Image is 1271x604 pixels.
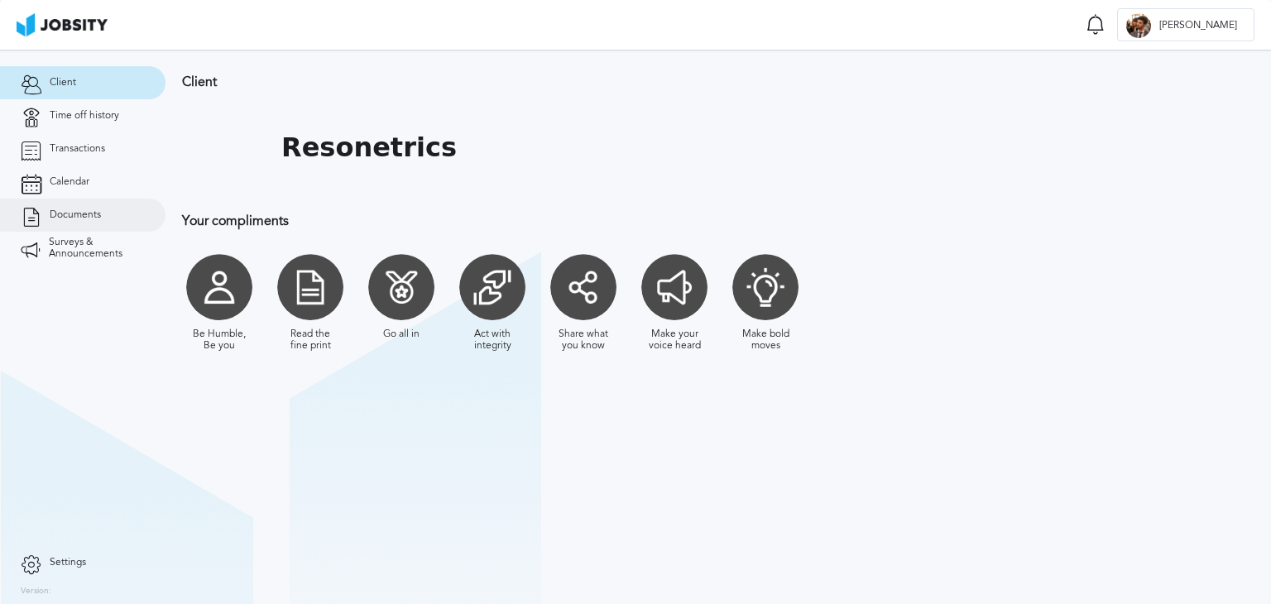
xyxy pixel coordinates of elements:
span: Transactions [50,143,105,155]
span: Documents [50,209,101,221]
span: Time off history [50,110,119,122]
div: Make bold moves [736,328,794,352]
h3: Client [182,74,1080,89]
div: Be Humble, Be you [190,328,248,352]
div: Read the fine print [281,328,339,352]
h3: Your compliments [182,213,1080,228]
div: Share what you know [554,328,612,352]
div: Make your voice heard [645,328,703,352]
span: [PERSON_NAME] [1151,20,1245,31]
button: F[PERSON_NAME] [1117,8,1254,41]
span: Calendar [50,176,89,188]
h1: Resonetrics [281,132,457,163]
div: Go all in [383,328,420,340]
label: Version: [21,587,51,597]
span: Settings [50,557,86,568]
span: Surveys & Announcements [49,237,145,260]
div: Act with integrity [463,328,521,352]
img: ab4bad089aa723f57921c736e9817d99.png [17,13,108,36]
div: F [1126,13,1151,38]
span: Client [50,77,76,89]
